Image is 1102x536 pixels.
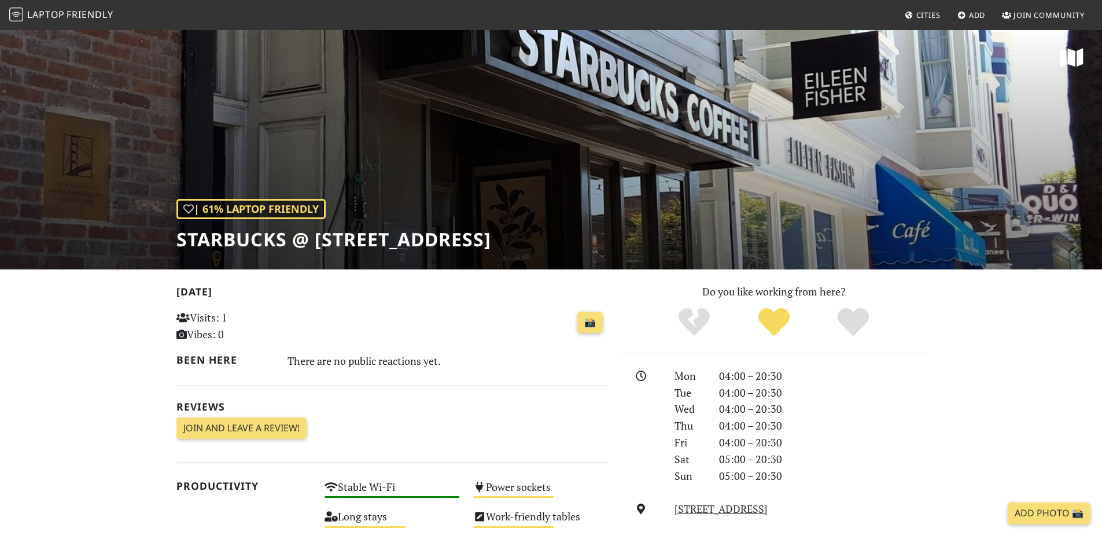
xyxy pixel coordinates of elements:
a: Add Photo 📸 [1008,502,1090,524]
div: 04:00 – 20:30 [712,417,933,434]
a: Cities [900,5,945,25]
h2: [DATE] [176,286,608,302]
span: Friendly [67,8,113,21]
a: LaptopFriendly LaptopFriendly [9,5,113,25]
div: 05:00 – 20:30 [712,451,933,468]
a: Join Community [997,5,1089,25]
div: No [654,306,734,338]
p: Do you like working from here? [622,283,926,300]
div: Mon [668,368,712,385]
div: Fri [668,434,712,451]
div: There are no public reactions yet. [288,352,608,370]
span: Cities [916,10,941,20]
h2: Reviews [176,401,608,413]
span: Add [969,10,986,20]
img: LaptopFriendly [9,8,23,21]
div: 05:00 – 20:30 [712,468,933,485]
span: Join Community [1013,10,1085,20]
h2: Been here [176,354,274,366]
h2: Productivity [176,480,311,492]
div: 04:00 – 20:30 [712,385,933,401]
div: Definitely! [813,306,893,338]
div: | 61% Laptop Friendly [176,199,326,219]
span: Laptop [27,8,65,21]
a: Join and leave a review! [176,417,307,439]
div: Sun [668,468,712,485]
div: Power sockets [466,478,615,507]
p: Visits: 1 Vibes: 0 [176,309,311,343]
div: Thu [668,417,712,434]
a: 📸 [577,312,603,334]
h1: Starbucks @ [STREET_ADDRESS] [176,228,491,250]
div: 04:00 – 20:30 [712,401,933,417]
div: Sat [668,451,712,468]
a: [STREET_ADDRESS] [675,502,768,516]
div: 04:00 – 20:30 [712,368,933,385]
div: 04:00 – 20:30 [712,434,933,451]
div: Wed [668,401,712,417]
div: Yes [734,306,814,338]
a: Add [953,5,990,25]
div: Tue [668,385,712,401]
div: Stable Wi-Fi [318,478,466,507]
